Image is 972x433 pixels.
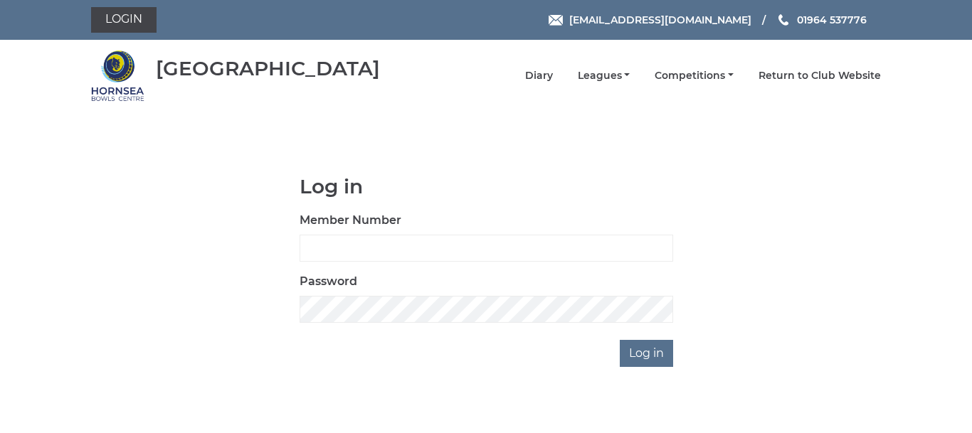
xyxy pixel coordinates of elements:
[525,69,553,82] a: Diary
[776,12,867,28] a: Phone us 01964 537776
[300,176,673,198] h1: Log in
[620,340,673,367] input: Log in
[300,273,357,290] label: Password
[300,212,401,229] label: Member Number
[778,14,788,26] img: Phone us
[797,14,867,26] span: 01964 537776
[578,69,630,82] a: Leagues
[91,49,144,102] img: Hornsea Bowls Centre
[569,14,751,26] span: [EMAIL_ADDRESS][DOMAIN_NAME]
[655,69,734,82] a: Competitions
[156,58,380,80] div: [GEOGRAPHIC_DATA]
[91,7,157,33] a: Login
[549,12,751,28] a: Email [EMAIL_ADDRESS][DOMAIN_NAME]
[549,15,563,26] img: Email
[759,69,881,82] a: Return to Club Website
